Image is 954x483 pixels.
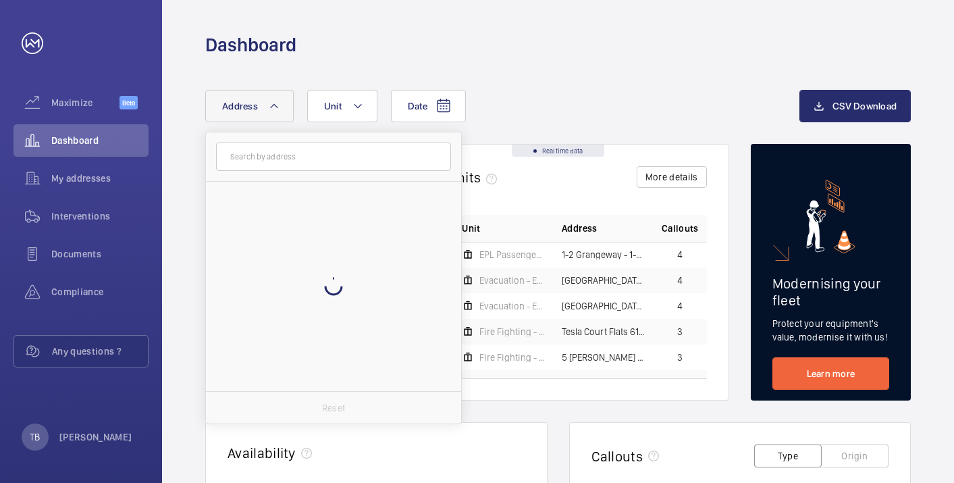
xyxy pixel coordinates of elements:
[222,101,258,111] span: Address
[322,401,345,415] p: Reset
[772,317,889,344] p: Protect your equipment's value, modernise it with us!
[562,327,645,336] span: Tesla Court Flats 61-84 - High Risk Building - Tesla Court Flats 61-84
[562,301,645,311] span: [GEOGRAPHIC_DATA] C Flats 45-101 - High Risk Building - [GEOGRAPHIC_DATA] 45-101
[479,276,546,285] span: Evacuation - EPL No 4 Flats 45-101 R/h
[591,448,643,465] h2: Callouts
[51,285,149,299] span: Compliance
[479,353,546,362] span: Fire Fighting - EPL Passenger Lift
[228,444,296,461] h2: Availability
[677,250,683,259] span: 4
[324,101,342,111] span: Unit
[821,444,889,467] button: Origin
[391,90,466,122] button: Date
[52,345,148,358] span: Any questions ?
[562,276,645,285] span: [GEOGRAPHIC_DATA] C Flats 45-101 - High Risk Building - [GEOGRAPHIC_DATA] 45-101
[205,32,296,57] h1: Dashboard
[677,353,683,362] span: 3
[479,327,546,336] span: Fire Fighting - Tesla 61-84 schn euro
[51,134,149,147] span: Dashboard
[408,101,427,111] span: Date
[772,275,889,309] h2: Modernising your fleet
[59,430,132,444] p: [PERSON_NAME]
[120,96,138,109] span: Beta
[30,430,40,444] p: TB
[562,222,597,235] span: Address
[51,96,120,109] span: Maximize
[754,444,822,467] button: Type
[205,90,294,122] button: Address
[799,90,911,122] button: CSV Download
[806,180,855,253] img: marketing-card.svg
[307,90,377,122] button: Unit
[462,222,480,235] span: Unit
[562,250,645,259] span: 1-2 Grangeway - 1-2 [GEOGRAPHIC_DATA]
[51,247,149,261] span: Documents
[662,222,699,235] span: Callouts
[677,301,683,311] span: 4
[562,353,645,362] span: 5 [PERSON_NAME] House - High Risk Building - [GEOGRAPHIC_DATA][PERSON_NAME]
[832,101,897,111] span: CSV Download
[677,327,683,336] span: 3
[772,357,889,390] a: Learn more
[512,145,604,157] div: Real time data
[449,169,503,186] span: units
[637,166,707,188] button: More details
[216,143,451,171] input: Search by address
[479,250,546,259] span: EPL Passenger Lift
[51,209,149,223] span: Interventions
[677,276,683,285] span: 4
[51,172,149,185] span: My addresses
[479,301,546,311] span: Evacuation - EPL No 3 Flats 45-101 L/h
